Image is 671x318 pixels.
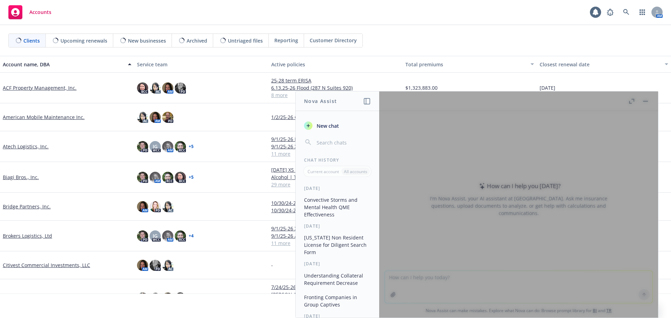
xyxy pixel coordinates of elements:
a: 11 more [271,150,400,157]
div: Total premiums [405,61,526,68]
div: Closest renewal date [540,61,661,68]
p: All accounts [344,169,367,175]
a: + 5 [189,145,194,149]
img: photo [162,82,173,94]
img: photo [175,293,186,304]
p: Current account [308,169,339,175]
div: Account name, DBA [3,61,124,68]
img: photo [150,172,161,183]
div: Chat History [296,157,379,163]
span: Customer Directory [310,37,357,44]
a: 10/30/24-25 UM 25M [271,207,400,214]
img: photo [137,82,148,94]
img: photo [150,112,161,123]
button: New chat [301,119,374,132]
span: Untriaged files [228,37,263,44]
img: photo [137,112,148,123]
img: photo [162,260,173,271]
button: Total premiums [403,56,537,73]
img: photo [150,201,161,212]
span: JG [153,232,158,239]
img: photo [150,293,161,304]
button: Service team [134,56,268,73]
img: photo [175,141,186,152]
span: - [271,261,273,269]
input: Search chats [315,138,371,147]
img: photo [162,230,173,242]
a: Report a Bug [603,5,617,19]
a: Citivest Commercial Investments, LLC [3,261,90,269]
div: Active policies [271,61,400,68]
img: photo [175,82,186,94]
a: + 4 [189,234,194,238]
span: New businesses [128,37,166,44]
span: JG [153,143,158,150]
span: New chat [315,122,339,130]
a: Alcohol | TTB - Benecia, [GEOGRAPHIC_DATA] [271,173,400,181]
img: photo [137,172,148,183]
a: Search [619,5,633,19]
a: 9/1/25-26 Auto (Captive) [271,232,400,239]
a: 9/1/25-26 IM/MTC & Tailer PD [271,135,400,143]
a: Switch app [635,5,649,19]
img: photo [137,141,148,152]
span: Accounts [29,9,51,15]
button: Understanding Collateral Requirement Decrease [301,270,374,289]
button: Closest renewal date [537,56,671,73]
a: American Mobile Maintenance Inc. [3,113,85,121]
a: Bridge Partners, Inc. [3,203,51,210]
span: $1,323,883.00 [405,84,438,91]
span: [DATE] [540,84,555,91]
div: [DATE] [296,185,379,191]
img: photo [162,112,173,123]
div: [DATE] [296,223,379,229]
img: photo [137,293,148,304]
div: [DATE] [296,261,379,267]
span: Archived [187,37,207,44]
a: 29 more [271,181,400,188]
a: [DATE] XS WLL (9M xs 2M) [271,166,400,173]
button: Fronting Companies in Group Captives [301,291,374,310]
a: 11 more [271,239,400,247]
img: photo [150,82,161,94]
h1: Nova Assist [304,97,337,105]
img: photo [162,201,173,212]
img: photo [175,172,186,183]
a: 8 more [271,91,400,99]
a: + 5 [189,175,194,179]
span: Reporting [274,37,298,44]
a: Atech Logistics, Inc. [3,143,49,150]
a: Accounts [6,2,54,22]
a: 7/24/25-26 Flood Policy ([STREET_ADDRESS][PERSON_NAME]) [271,283,400,298]
img: photo [150,260,161,271]
a: ACF Property Management, Inc. [3,84,77,91]
img: photo [137,201,148,212]
img: photo [137,230,148,242]
span: Clients [23,37,40,44]
img: photo [162,172,173,183]
button: Active policies [268,56,403,73]
button: [US_STATE] Non Resident License for Diligent Search Form [301,232,374,258]
a: 1/2/25-26 GL/GK Policy [271,113,400,121]
img: photo [162,293,173,304]
span: Upcoming renewals [60,37,107,44]
a: 25-28 term ERISA [271,77,400,84]
a: Biagi Bros., Inc. [3,173,39,181]
a: 9/1/25-26 XS 5M (IWLAIC XS Program) [271,225,400,232]
a: 9/1/25-26 XS (Upland $1M x $5M) [271,143,400,150]
img: photo [175,230,186,242]
img: photo [162,141,173,152]
button: Convective Storms and Mental Health QME Effectiveness [301,194,374,220]
a: Brokers Logistics, Ltd [3,232,52,239]
img: photo [137,260,148,271]
a: 10/30/24-25 Package (Bridge -[GEOGRAPHIC_DATA]) [271,199,400,207]
div: Service team [137,61,266,68]
a: 6.13.25-26 Flood (287 N Suites 920) [271,84,400,91]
